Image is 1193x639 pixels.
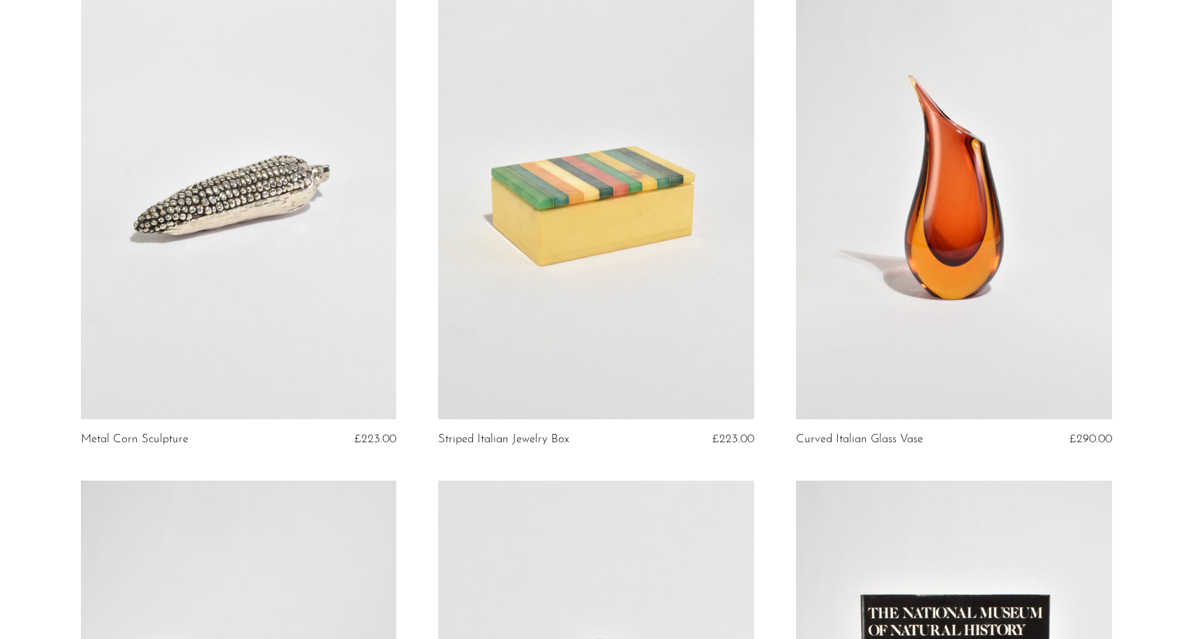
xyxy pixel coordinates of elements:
a: Striped Italian Jewelry Box [438,433,569,446]
span: £223.00 [712,433,754,445]
span: £223.00 [354,433,396,445]
a: Metal Corn Sculpture [81,433,188,446]
span: £290.00 [1070,433,1112,445]
a: Curved Italian Glass Vase [796,433,923,446]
